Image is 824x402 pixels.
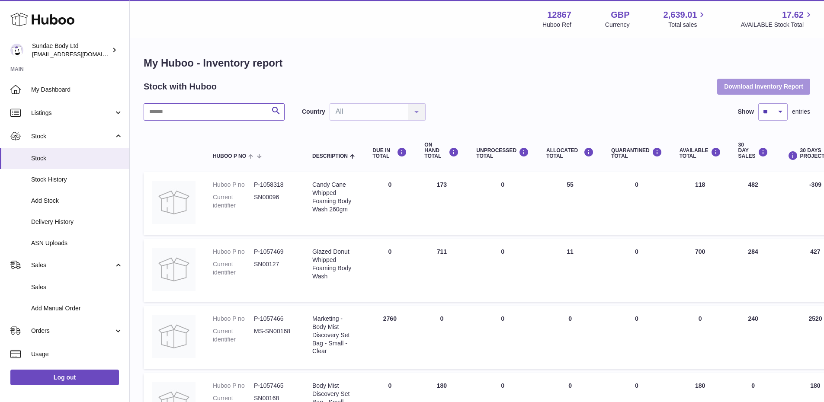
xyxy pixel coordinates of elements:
strong: 12867 [547,9,571,21]
img: felicity@sundaebody.com [10,44,23,57]
span: Stock [31,154,123,163]
div: QUARANTINED Total [611,147,662,159]
strong: GBP [611,9,629,21]
span: AVAILABLE Stock Total [741,21,814,29]
dd: SN00127 [254,260,295,277]
div: DUE IN TOTAL [372,147,407,159]
div: ALLOCATED Total [546,147,594,159]
td: 711 [416,239,468,302]
span: Stock History [31,175,123,184]
button: Download Inventory Report [717,79,810,94]
td: 0 [468,306,538,369]
span: 2,639.01 [664,9,697,21]
span: 17.62 [782,9,804,21]
td: 0 [468,239,538,302]
dd: SN00096 [254,193,295,210]
div: UNPROCESSED Total [476,147,529,159]
dt: Huboo P no [213,181,254,189]
span: entries [792,108,810,116]
span: Add Manual Order [31,304,123,313]
span: Delivery History [31,218,123,226]
div: Sundae Body Ltd [32,42,110,58]
dt: Huboo P no [213,315,254,323]
td: 0 [416,306,468,369]
span: Usage [31,350,123,358]
dt: Huboo P no [213,382,254,390]
td: 0 [671,306,730,369]
span: Description [312,153,348,159]
div: Huboo Ref [542,21,571,29]
span: 0 [635,248,638,255]
div: Candy Cane Whipped Foaming Body Wash 260gm [312,181,355,214]
span: [EMAIL_ADDRESS][DOMAIN_NAME] [32,51,127,57]
td: 55 [538,172,603,235]
span: Stock [31,132,114,140]
td: 11 [538,239,603,302]
span: Orders [31,327,114,335]
a: Log out [10,370,119,385]
span: Huboo P no [213,153,246,159]
dd: MS-SN00168 [254,327,295,344]
div: Currency [605,21,630,29]
dt: Huboo P no [213,248,254,256]
span: ASN Uploads [31,239,123,247]
span: 0 [635,382,638,389]
td: 700 [671,239,730,302]
label: Country [302,108,325,116]
h2: Stock with Huboo [144,81,217,93]
td: 2760 [364,306,416,369]
td: 240 [730,306,777,369]
div: ON HAND Total [424,142,459,160]
td: 0 [364,172,416,235]
span: My Dashboard [31,86,123,94]
span: Sales [31,261,114,269]
dd: P-1057469 [254,248,295,256]
label: Show [738,108,754,116]
a: 2,639.01 Total sales [664,9,707,29]
td: 284 [730,239,777,302]
td: 173 [416,172,468,235]
span: 0 [635,315,638,322]
dt: Current identifier [213,260,254,277]
img: product image [152,315,196,358]
div: 30 DAY SALES [738,142,768,160]
dd: P-1057466 [254,315,295,323]
dd: P-1058318 [254,181,295,189]
dt: Current identifier [213,327,254,344]
td: 0 [468,172,538,235]
div: Glazed Donut Whipped Foaming Body Wash [312,248,355,281]
td: 0 [538,306,603,369]
span: Listings [31,109,114,117]
span: Total sales [668,21,707,29]
span: 0 [635,181,638,188]
td: 482 [730,172,777,235]
span: Sales [31,283,123,291]
img: product image [152,181,196,224]
dd: P-1057465 [254,382,295,390]
td: 0 [364,239,416,302]
div: AVAILABLE Total [680,147,721,159]
td: 118 [671,172,730,235]
h1: My Huboo - Inventory report [144,56,810,70]
img: product image [152,248,196,291]
a: 17.62 AVAILABLE Stock Total [741,9,814,29]
span: Add Stock [31,197,123,205]
div: Marketing - Body Mist Discovery Set Bag - Small - Clear [312,315,355,355]
dt: Current identifier [213,193,254,210]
